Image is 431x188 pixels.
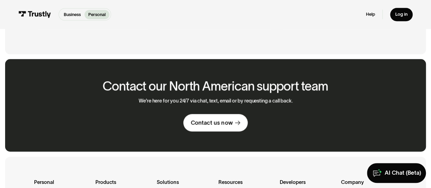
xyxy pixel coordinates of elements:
[60,10,84,19] a: Business
[18,11,51,18] img: Trustly Logo
[191,119,232,126] div: Contact us now
[139,98,293,104] p: We’re here for you 24/7 via chat, text, email or by requesting a call back.
[385,169,421,176] div: AI Chat (Beta)
[103,79,328,93] h2: Contact our North American support team
[64,11,81,18] p: Business
[367,163,426,183] a: AI Chat (Beta)
[390,8,412,21] a: Log in
[183,114,247,131] a: Contact us now
[84,10,109,19] a: Personal
[88,11,106,18] p: Personal
[366,12,375,17] a: Help
[395,12,407,17] div: Log in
